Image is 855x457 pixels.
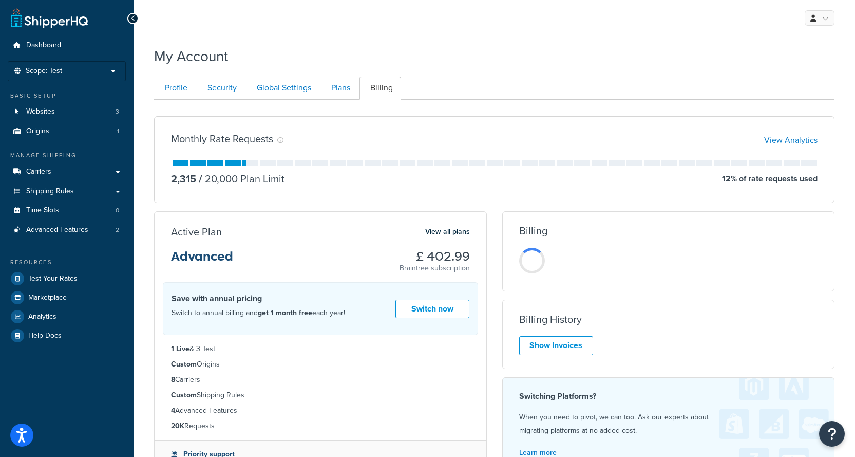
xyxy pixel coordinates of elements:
a: Global Settings [246,77,319,100]
h1: My Account [154,46,228,66]
h3: Active Plan [171,226,222,237]
li: Origins [171,359,470,370]
span: Time Slots [26,206,59,215]
span: Websites [26,107,55,116]
p: Switch to annual billing and each year! [172,306,345,320]
a: Show Invoices [519,336,593,355]
a: Help Docs [8,326,126,345]
a: View all plans [425,225,470,239]
li: Advanced Features [8,221,126,240]
div: Basic Setup [8,92,126,100]
strong: 4 [171,405,175,416]
a: Profile [154,77,196,100]
a: Switch now [395,300,469,319]
strong: Custom [171,359,197,370]
span: Carriers [26,168,51,176]
a: Analytics [8,307,126,326]
a: Plans [320,77,358,100]
span: Shipping Rules [26,187,74,196]
span: Analytics [28,313,56,321]
span: 2 [116,226,119,234]
li: & 3 Test [171,343,470,355]
a: ShipperHQ Home [11,8,88,28]
h4: Save with annual pricing [172,293,345,305]
li: Shipping Rules [171,390,470,401]
span: Advanced Features [26,226,88,234]
li: Requests [171,421,470,432]
h3: Monthly Rate Requests [171,133,273,144]
strong: get 1 month free [258,307,312,318]
a: Marketplace [8,288,126,307]
a: View Analytics [764,134,818,146]
p: Braintree subscription [400,263,470,273]
a: Advanced Features 2 [8,221,126,240]
h3: Billing History [519,314,582,325]
li: Carriers [171,374,470,386]
span: Marketplace [28,294,67,302]
h3: Advanced [171,250,233,271]
span: 0 [116,206,119,215]
span: 3 [116,107,119,116]
div: Manage Shipping [8,151,126,160]
span: Origins [26,127,49,136]
span: Test Your Rates [28,275,78,283]
strong: Custom [171,390,197,400]
a: Websites 3 [8,102,126,121]
a: Test Your Rates [8,269,126,288]
strong: 20K [171,421,184,431]
p: 12 % of rate requests used [722,172,818,186]
p: 20,000 Plan Limit [196,172,284,186]
a: Carriers [8,162,126,181]
h3: £ 402.99 [400,250,470,263]
h4: Switching Platforms? [519,390,818,403]
a: Security [197,77,245,100]
h3: Billing [519,225,547,236]
span: Scope: Test [26,67,62,76]
a: Shipping Rules [8,182,126,201]
span: / [199,171,202,187]
span: Dashboard [26,41,61,50]
a: Billing [359,77,401,100]
a: Dashboard [8,36,126,55]
strong: 1 Live [171,343,189,354]
button: Open Resource Center [819,421,845,447]
span: Help Docs [28,332,62,340]
p: When you need to pivot, we can too. Ask our experts about migrating platforms at no added cost. [519,411,818,437]
div: Resources [8,258,126,267]
li: Advanced Features [171,405,470,416]
a: Origins 1 [8,122,126,141]
strong: 8 [171,374,175,385]
p: 2,315 [171,172,196,186]
span: 1 [117,127,119,136]
a: Time Slots 0 [8,201,126,220]
li: Websites [8,102,126,121]
li: Time Slots [8,201,126,220]
li: Origins [8,122,126,141]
